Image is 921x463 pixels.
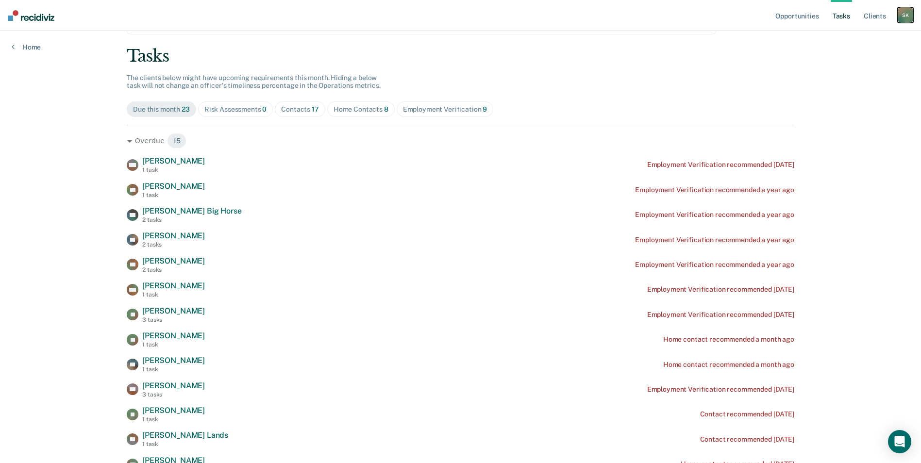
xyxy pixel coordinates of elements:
span: [PERSON_NAME] [142,231,205,240]
div: Home contact recommended a month ago [663,361,794,369]
div: 1 task [142,416,205,423]
div: Home contact recommended a month ago [663,335,794,344]
div: Employment Verification recommended a year ago [635,211,794,219]
span: 0 [262,105,267,113]
div: 2 tasks [142,241,205,248]
span: 8 [384,105,388,113]
span: [PERSON_NAME] [142,256,205,265]
div: Employment Verification recommended a year ago [635,186,794,194]
div: Employment Verification recommended a year ago [635,236,794,244]
div: Contact recommended [DATE] [700,435,794,444]
div: 1 task [142,166,205,173]
div: Employment Verification recommended [DATE] [647,385,794,394]
div: 2 tasks [142,266,205,273]
div: Overdue 15 [127,133,794,149]
div: Risk Assessments [204,105,267,114]
button: SK [898,7,913,23]
span: [PERSON_NAME] [142,381,205,390]
div: 1 task [142,366,205,373]
div: 1 task [142,441,228,447]
div: 1 task [142,291,205,298]
span: 15 [167,133,187,149]
span: [PERSON_NAME] Lands [142,430,228,440]
div: Employment Verification recommended [DATE] [647,311,794,319]
div: Contact recommended [DATE] [700,410,794,418]
div: 2 tasks [142,216,241,223]
div: S K [898,7,913,23]
div: Employment Verification recommended [DATE] [647,285,794,294]
div: Contacts [281,105,319,114]
div: Tasks [127,46,794,66]
span: [PERSON_NAME] [142,156,205,165]
div: 1 task [142,192,205,198]
span: [PERSON_NAME] [142,406,205,415]
span: 17 [312,105,319,113]
div: 1 task [142,341,205,348]
div: Employment Verification recommended a year ago [635,261,794,269]
div: 3 tasks [142,316,205,323]
span: [PERSON_NAME] [142,356,205,365]
span: [PERSON_NAME] [142,306,205,315]
span: [PERSON_NAME] [142,182,205,191]
div: Home Contacts [334,105,388,114]
div: Employment Verification [403,105,487,114]
img: Recidiviz [8,10,54,21]
a: Home [12,43,41,51]
div: 3 tasks [142,391,205,398]
span: 9 [483,105,487,113]
span: 23 [182,105,190,113]
span: [PERSON_NAME] [142,331,205,340]
div: Due this month [133,105,190,114]
span: [PERSON_NAME] [142,281,205,290]
span: [PERSON_NAME] Big Horse [142,206,241,215]
span: The clients below might have upcoming requirements this month. Hiding a below task will not chang... [127,74,381,90]
div: Open Intercom Messenger [888,430,911,453]
div: Employment Verification recommended [DATE] [647,161,794,169]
